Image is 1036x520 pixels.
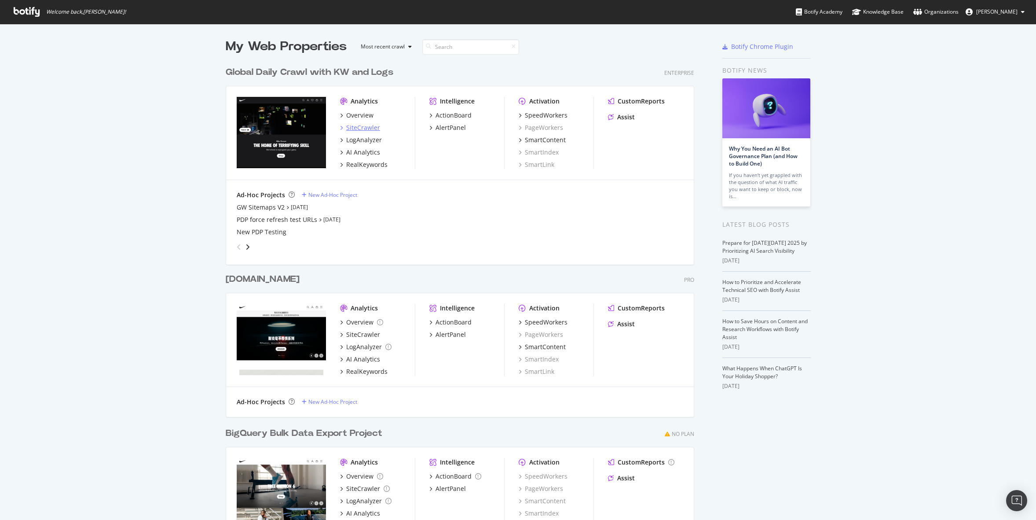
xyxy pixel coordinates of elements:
div: New PDP Testing [237,228,286,236]
a: What Happens When ChatGPT Is Your Holiday Shopper? [722,365,802,380]
div: PDP force refresh test URLs [237,215,317,224]
div: Assist [617,474,635,483]
div: Intelligence [440,97,475,106]
a: New Ad-Hoc Project [302,191,357,199]
a: SmartIndex [519,355,559,364]
div: ActionBoard [436,472,472,481]
div: Assist [617,113,635,122]
a: Why You Need an AI Bot Governance Plan (and How to Build One) [729,145,798,167]
div: Overview [346,111,373,120]
div: Overview [346,318,373,327]
a: [DATE] [291,203,308,211]
a: Prepare for [DATE][DATE] 2025 by Prioritizing AI Search Visibility [722,239,807,254]
img: nike.com.cn [237,304,326,375]
div: [DATE] [722,343,811,351]
a: AlertPanel [429,330,466,339]
div: SiteCrawler [346,484,380,493]
div: SpeedWorkers [525,318,567,327]
div: SpeedWorkers [525,111,567,120]
div: SmartLink [519,160,554,169]
a: CustomReports [608,97,665,106]
a: Overview [340,111,373,120]
span: Welcome back, [PERSON_NAME] ! [46,8,126,15]
div: [DATE] [722,257,811,265]
div: angle-left [233,240,245,254]
div: SmartContent [525,136,566,144]
div: AlertPanel [436,123,466,132]
a: Assist [608,320,635,328]
a: AlertPanel [429,484,466,493]
div: Activation [529,304,560,313]
a: LogAnalyzer [340,343,392,351]
a: [DOMAIN_NAME] [226,273,303,286]
a: SiteCrawler [340,484,390,493]
div: LogAnalyzer [346,136,382,144]
div: Botify news [722,66,811,75]
a: SpeedWorkers [519,111,567,120]
div: RealKeywords [346,160,388,169]
a: Overview [340,318,383,327]
div: Assist [617,320,635,328]
button: [PERSON_NAME] [959,5,1032,19]
div: PageWorkers [519,123,563,132]
button: Most recent crawl [354,40,415,54]
div: [DOMAIN_NAME] [226,273,300,286]
a: LogAnalyzer [340,136,382,144]
div: Activation [529,97,560,106]
div: CustomReports [618,97,665,106]
a: AlertPanel [429,123,466,132]
a: SmartIndex [519,148,559,157]
div: Open Intercom Messenger [1006,490,1027,511]
div: Knowledge Base [852,7,904,16]
a: GW Sitemaps V2 [237,203,285,212]
a: AI Analytics [340,509,380,518]
img: Why You Need an AI Bot Governance Plan (and How to Build One) [722,78,810,138]
div: Activation [529,458,560,467]
div: No Plan [672,430,694,438]
a: Assist [608,113,635,122]
a: New Ad-Hoc Project [302,398,357,406]
div: Pro [684,276,694,284]
a: SmartContent [519,343,566,351]
a: SmartContent [519,497,566,505]
a: ActionBoard [429,111,472,120]
div: BigQuery Bulk Data Export Project [226,427,382,440]
div: ActionBoard [436,111,472,120]
div: New Ad-Hoc Project [308,191,357,199]
div: New Ad-Hoc Project [308,398,357,406]
a: PageWorkers [519,484,563,493]
div: SiteCrawler [346,123,380,132]
div: LogAnalyzer [346,497,382,505]
img: nike.com [237,97,326,168]
a: ActionBoard [429,472,481,481]
div: Organizations [913,7,959,16]
a: SmartIndex [519,509,559,518]
a: LogAnalyzer [340,497,392,505]
div: [DATE] [722,382,811,390]
a: Overview [340,472,383,481]
a: Botify Chrome Plugin [722,42,793,51]
a: RealKeywords [340,367,388,376]
a: CustomReports [608,304,665,313]
a: SmartLink [519,367,554,376]
div: Analytics [351,458,378,467]
a: How to Save Hours on Content and Research Workflows with Botify Assist [722,317,808,341]
div: [DATE] [722,296,811,304]
div: CustomReports [618,458,665,467]
a: PageWorkers [519,330,563,339]
div: RealKeywords [346,367,388,376]
div: Most recent crawl [361,44,405,49]
div: Enterprise [664,69,694,77]
a: CustomReports [608,458,674,467]
input: Search [422,39,519,55]
div: SpeedWorkers [519,472,567,481]
div: Intelligence [440,304,475,313]
a: [DATE] [323,216,340,223]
